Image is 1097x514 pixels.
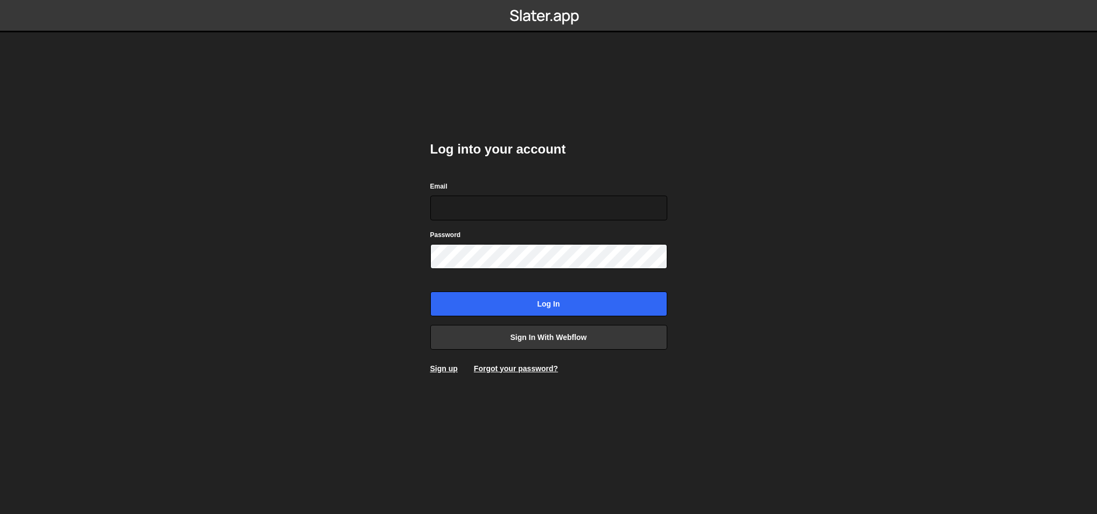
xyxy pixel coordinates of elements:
[430,181,448,192] label: Email
[430,364,458,373] a: Sign up
[430,291,667,316] input: Log in
[430,325,667,350] a: Sign in with Webflow
[474,364,558,373] a: Forgot your password?
[430,230,461,240] label: Password
[430,141,667,158] h2: Log into your account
